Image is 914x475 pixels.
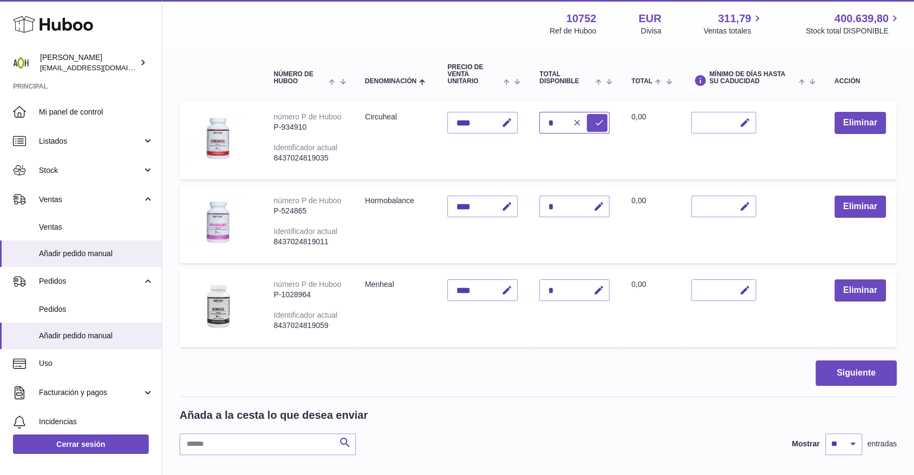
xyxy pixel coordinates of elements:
[354,185,437,263] td: Hormobalance
[718,11,751,26] span: 311,79
[365,78,416,85] span: Denominación
[13,55,29,71] img: info@adaptohealue.com
[834,196,886,218] button: Eliminar
[631,78,652,85] span: Total
[39,358,154,369] span: Uso
[834,112,886,134] button: Eliminar
[631,196,646,205] span: 0,00
[274,206,343,216] div: P-524865
[710,71,796,85] span: Mínimo de días hasta su caducidad
[180,408,368,423] h2: Añada a la cesta lo que desea enviar
[834,78,886,85] div: Acción
[834,279,886,302] button: Eliminar
[274,196,341,205] div: número P de Huboo
[641,26,661,36] div: Divisa
[354,101,437,179] td: Circuheal
[704,26,764,36] span: Ventas totales
[631,112,646,121] span: 0,00
[190,112,244,166] img: Circuheal
[39,417,154,427] span: Incidencias
[549,26,596,36] div: Ref de Huboo
[274,112,341,121] div: número P de Huboo
[566,11,597,26] strong: 10752
[13,434,149,454] a: Cerrar sesión
[792,439,819,449] label: Mostrar
[274,153,343,163] div: 8437024819035
[274,280,341,289] div: número P de Huboo
[190,279,244,333] img: Menheal
[39,387,142,398] span: Facturación y pagos
[39,304,154,315] span: Pedidos
[834,11,889,26] span: 400.639,80
[39,222,154,232] span: Ventas
[39,276,142,286] span: Pedidos
[274,122,343,132] div: P-934910
[40,52,137,73] div: [PERSON_NAME]
[274,311,337,319] div: Identificador actual
[39,195,142,205] span: Ventas
[447,64,501,85] span: Precio de venta unitario
[40,63,159,72] span: [EMAIL_ADDRESS][DOMAIN_NAME]
[274,227,337,236] div: Identificador actual
[39,107,154,117] span: Mi panel de control
[274,320,343,331] div: 8437024819059
[274,290,343,300] div: P-1028964
[274,71,326,85] span: Número de Huboo
[39,165,142,176] span: Stock
[639,11,661,26] strong: EUR
[39,136,142,146] span: Listados
[631,280,646,289] span: 0,00
[354,269,437,347] td: Menheal
[39,331,154,341] span: Añadir pedido manual
[806,26,901,36] span: Stock total DISPONIBLE
[806,11,901,36] a: 400.639,80 Stock total DISPONIBLE
[816,360,897,386] button: Siguiente
[190,196,244,250] img: Hormobalance
[274,237,343,247] div: 8437024819011
[39,249,154,259] span: Añadir pedido manual
[274,143,337,152] div: Identificador actual
[704,11,764,36] a: 311,79 Ventas totales
[539,71,593,85] span: Total DISPONIBLE
[867,439,897,449] span: entradas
